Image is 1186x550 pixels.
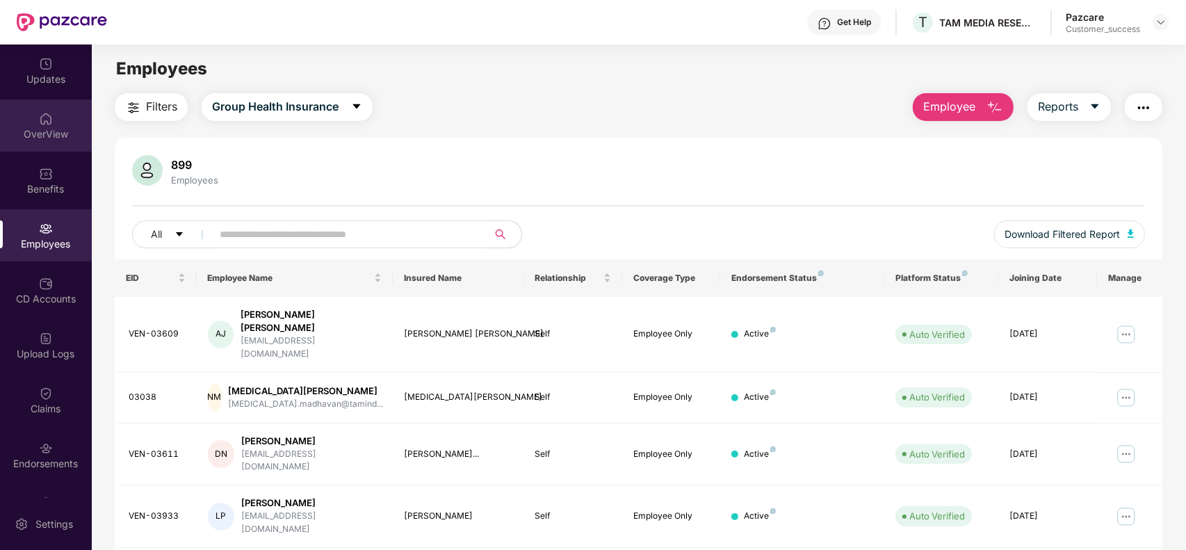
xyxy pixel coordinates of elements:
div: [MEDICAL_DATA].madhavan@tamind... [229,398,384,411]
div: Employees [168,175,221,186]
button: Reportscaret-down [1027,93,1111,121]
div: [DATE] [1010,510,1086,523]
th: Joining Date [999,259,1097,297]
div: [DATE] [1010,448,1086,461]
div: [PERSON_NAME] [PERSON_NAME] [241,308,382,334]
img: svg+xml;base64,PHN2ZyB4bWxucz0iaHR0cDovL3d3dy53My5vcmcvMjAwMC9zdmciIHdpZHRoPSI4IiBoZWlnaHQ9IjgiIH... [962,270,968,276]
div: Settings [31,517,77,531]
div: [PERSON_NAME] [PERSON_NAME] [404,327,512,341]
div: AJ [208,321,234,348]
div: [DATE] [1010,327,1086,341]
img: svg+xml;base64,PHN2ZyB4bWxucz0iaHR0cDovL3d3dy53My5vcmcvMjAwMC9zdmciIHdpZHRoPSI4IiBoZWlnaHQ9IjgiIH... [818,270,824,276]
th: EID [115,259,197,297]
button: Download Filtered Report [994,220,1146,248]
div: Endorsement Status [731,273,873,284]
div: Self [535,510,611,523]
img: svg+xml;base64,PHN2ZyB4bWxucz0iaHR0cDovL3d3dy53My5vcmcvMjAwMC9zdmciIHdpZHRoPSI4IiBoZWlnaHQ9IjgiIH... [770,327,776,332]
div: Active [744,327,776,341]
div: Auto Verified [909,390,965,404]
div: [EMAIL_ADDRESS][DOMAIN_NAME] [241,334,382,361]
img: svg+xml;base64,PHN2ZyB4bWxucz0iaHR0cDovL3d3dy53My5vcmcvMjAwMC9zdmciIHhtbG5zOnhsaW5rPSJodHRwOi8vd3... [986,99,1003,116]
div: Pazcare [1066,10,1140,24]
div: VEN-03609 [129,327,186,341]
img: svg+xml;base64,PHN2ZyB4bWxucz0iaHR0cDovL3d3dy53My5vcmcvMjAwMC9zdmciIHdpZHRoPSI4IiBoZWlnaHQ9IjgiIH... [770,508,776,514]
span: search [487,229,514,240]
div: DN [208,440,235,468]
img: svg+xml;base64,PHN2ZyB4bWxucz0iaHR0cDovL3d3dy53My5vcmcvMjAwMC9zdmciIHdpZHRoPSI4IiBoZWlnaHQ9IjgiIH... [770,389,776,395]
img: svg+xml;base64,PHN2ZyBpZD0iQmVuZWZpdHMiIHhtbG5zPSJodHRwOi8vd3d3LnczLm9yZy8yMDAwL3N2ZyIgd2lkdGg9Ij... [39,167,53,181]
div: VEN-03933 [129,510,186,523]
th: Coverage Type [622,259,720,297]
img: manageButton [1115,443,1137,465]
div: [EMAIL_ADDRESS][DOMAIN_NAME] [241,510,382,536]
span: T [918,14,927,31]
img: svg+xml;base64,PHN2ZyBpZD0iRW5kb3JzZW1lbnRzIiB4bWxucz0iaHR0cDovL3d3dy53My5vcmcvMjAwMC9zdmciIHdpZH... [39,442,53,455]
div: Employee Only [633,510,709,523]
button: Filters [115,93,188,121]
img: New Pazcare Logo [17,13,107,31]
div: Employee Only [633,448,709,461]
div: TAM MEDIA RESEARCH PRIVATE LIMITED [939,16,1037,29]
span: Employee Name [208,273,372,284]
img: svg+xml;base64,PHN2ZyBpZD0iQ2xhaW0iIHhtbG5zPSJodHRwOi8vd3d3LnczLm9yZy8yMDAwL3N2ZyIgd2lkdGg9IjIwIi... [39,387,53,401]
span: Download Filtered Report [1005,227,1121,242]
th: Insured Name [393,259,523,297]
div: VEN-03611 [129,448,186,461]
div: [EMAIL_ADDRESS][DOMAIN_NAME] [241,448,382,474]
th: Relationship [524,259,622,297]
img: svg+xml;base64,PHN2ZyBpZD0iVXBkYXRlZCIgeG1sbnM9Imh0dHA6Ly93d3cudzMub3JnLzIwMDAvc3ZnIiB3aWR0aD0iMj... [39,57,53,71]
span: EID [126,273,175,284]
div: [MEDICAL_DATA][PERSON_NAME] [229,385,384,398]
div: Get Help [837,17,871,28]
div: 899 [168,158,221,172]
div: Self [535,391,611,404]
div: Active [744,448,776,461]
div: Active [744,510,776,523]
div: [DATE] [1010,391,1086,404]
span: Reports [1038,98,1078,115]
div: Auto Verified [909,509,965,523]
img: svg+xml;base64,PHN2ZyB4bWxucz0iaHR0cDovL3d3dy53My5vcmcvMjAwMC9zdmciIHhtbG5zOnhsaW5rPSJodHRwOi8vd3... [132,155,163,186]
div: 03038 [129,391,186,404]
div: Self [535,448,611,461]
div: LP [208,503,235,531]
img: svg+xml;base64,PHN2ZyBpZD0iU2V0dGluZy0yMHgyMCIgeG1sbnM9Imh0dHA6Ly93d3cudzMub3JnLzIwMDAvc3ZnIiB3aW... [15,517,29,531]
span: Employees [116,58,207,79]
div: [PERSON_NAME]... [404,448,512,461]
span: caret-down [174,229,184,241]
img: svg+xml;base64,PHN2ZyBpZD0iRHJvcGRvd24tMzJ4MzIiIHhtbG5zPSJodHRwOi8vd3d3LnczLm9yZy8yMDAwL3N2ZyIgd2... [1155,17,1167,28]
div: Self [535,327,611,341]
img: manageButton [1115,323,1137,346]
div: [MEDICAL_DATA][PERSON_NAME] [404,391,512,404]
img: svg+xml;base64,PHN2ZyBpZD0iVXBsb2FkX0xvZ3MiIGRhdGEtbmFtZT0iVXBsb2FkIExvZ3MiIHhtbG5zPSJodHRwOi8vd3... [39,332,53,346]
span: All [151,227,162,242]
img: svg+xml;base64,PHN2ZyBpZD0iQ0RfQWNjb3VudHMiIGRhdGEtbmFtZT0iQ0QgQWNjb3VudHMiIHhtbG5zPSJodHRwOi8vd3... [39,277,53,291]
span: Group Health Insurance [212,98,339,115]
div: Employee Only [633,327,709,341]
img: svg+xml;base64,PHN2ZyB4bWxucz0iaHR0cDovL3d3dy53My5vcmcvMjAwMC9zdmciIHdpZHRoPSIyNCIgaGVpZ2h0PSIyNC... [125,99,142,116]
div: [PERSON_NAME] [241,435,382,448]
button: Allcaret-down [132,220,217,248]
img: svg+xml;base64,PHN2ZyBpZD0iSGVscC0zMngzMiIgeG1sbnM9Imh0dHA6Ly93d3cudzMub3JnLzIwMDAvc3ZnIiB3aWR0aD... [818,17,831,31]
img: manageButton [1115,387,1137,409]
div: Customer_success [1066,24,1140,35]
div: [PERSON_NAME] [241,496,382,510]
img: svg+xml;base64,PHN2ZyB4bWxucz0iaHR0cDovL3d3dy53My5vcmcvMjAwMC9zdmciIHdpZHRoPSI4IiBoZWlnaHQ9IjgiIH... [770,446,776,452]
div: Auto Verified [909,327,965,341]
button: Group Health Insurancecaret-down [202,93,373,121]
button: search [487,220,522,248]
img: svg+xml;base64,PHN2ZyBpZD0iTXlfT3JkZXJzIiBkYXRhLW5hbWU9Ik15IE9yZGVycyIgeG1sbnM9Imh0dHA6Ly93d3cudz... [39,496,53,510]
span: caret-down [1089,101,1100,113]
div: [PERSON_NAME] [404,510,512,523]
span: Relationship [535,273,601,284]
img: svg+xml;base64,PHN2ZyBpZD0iSG9tZSIgeG1sbnM9Imh0dHA6Ly93d3cudzMub3JnLzIwMDAvc3ZnIiB3aWR0aD0iMjAiIG... [39,112,53,126]
img: svg+xml;base64,PHN2ZyBpZD0iRW1wbG95ZWVzIiB4bWxucz0iaHR0cDovL3d3dy53My5vcmcvMjAwMC9zdmciIHdpZHRoPS... [39,222,53,236]
span: Employee [923,98,975,115]
img: svg+xml;base64,PHN2ZyB4bWxucz0iaHR0cDovL3d3dy53My5vcmcvMjAwMC9zdmciIHhtbG5zOnhsaW5rPSJodHRwOi8vd3... [1128,229,1135,238]
span: caret-down [351,101,362,113]
div: Auto Verified [909,447,965,461]
th: Employee Name [197,259,393,297]
img: svg+xml;base64,PHN2ZyB4bWxucz0iaHR0cDovL3d3dy53My5vcmcvMjAwMC9zdmciIHdpZHRoPSIyNCIgaGVpZ2h0PSIyNC... [1135,99,1152,116]
div: Employee Only [633,391,709,404]
span: Filters [146,98,177,115]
